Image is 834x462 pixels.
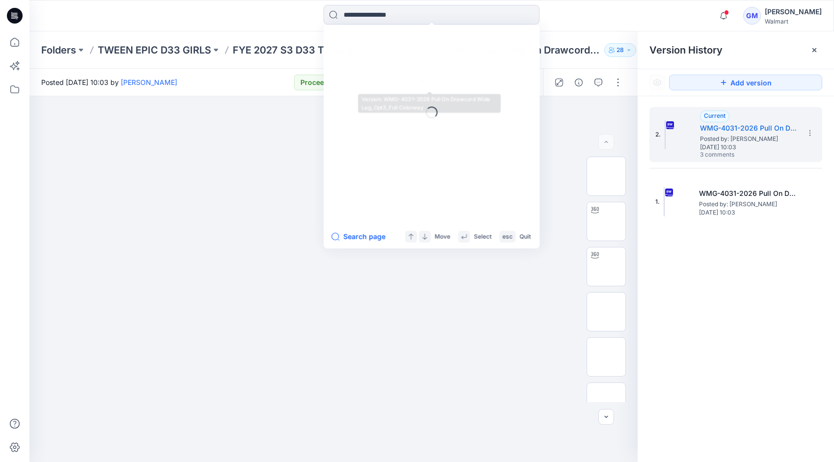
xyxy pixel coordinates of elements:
h5: WMG-4031-2026 Pull On Drawcord Wide Leg_Opt3_Softsilver [699,188,797,199]
a: [PERSON_NAME] [121,78,177,86]
img: WMG-4031-2026 Pull On Drawcord Wide Leg_Opt3_Full Colorway [665,120,666,149]
button: 28 [604,43,636,57]
img: WMG-4031-2026 Pull On Drawcord Wide Leg_Opt3_Softsilver [664,187,665,217]
p: Quit [519,232,531,242]
span: 3 comments [700,151,769,159]
span: 2. [655,130,661,139]
a: Folders [41,43,76,57]
div: Walmart [765,18,822,25]
span: [DATE] 10:03 [700,144,798,151]
button: Search page [331,231,385,243]
p: Select [474,232,491,242]
button: Details [571,75,587,90]
div: [PERSON_NAME] [765,6,822,18]
h5: WMG-4031-2026 Pull On Drawcord Wide Leg_Opt3_Full Colorway [700,122,798,134]
button: Add version [669,75,822,90]
span: Version History [649,44,723,56]
span: Current [704,112,726,119]
p: 28 [617,45,624,55]
span: Posted by: Gayan Mahawithanalage [699,199,797,209]
span: [DATE] 10:03 [699,209,797,216]
div: GM [743,7,761,25]
button: Show Hidden Versions [649,75,665,90]
span: 1. [655,197,660,206]
span: Posted [DATE] 10:03 by [41,77,177,87]
span: Posted by: Gayan Mahawithanalage [700,134,798,144]
p: esc [502,232,512,242]
p: Move [434,232,450,242]
a: TWEEN EPIC D33 GIRLS [98,43,211,57]
a: FYE 2027 S3 D33 TWEEN GIRL EPIC [233,43,403,57]
button: Close [810,46,818,54]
